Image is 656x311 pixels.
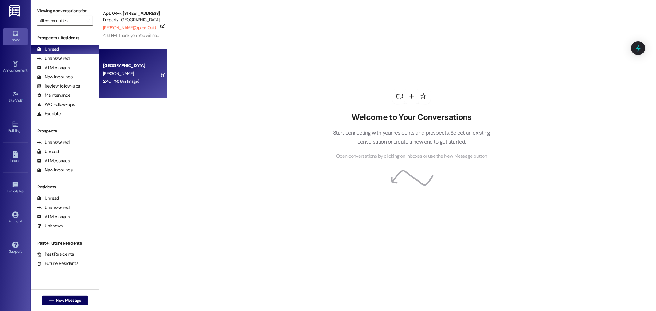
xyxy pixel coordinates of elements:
div: Unread [37,195,59,202]
div: New Inbounds [37,74,73,80]
span: [PERSON_NAME] (Opted Out) [103,25,156,30]
label: Viewing conversations for [37,6,93,16]
i:  [86,18,89,23]
div: All Messages [37,158,70,164]
div: Past Residents [37,251,74,258]
p: Start connecting with your residents and prospects. Select an existing conversation or create a n... [324,128,499,146]
div: 4:16 PM: Thank you. You will no longer receive texts from this thread. Please reply with 'UNSTOP'... [103,33,393,38]
div: Unread [37,148,59,155]
div: Past + Future Residents [31,240,99,246]
i:  [49,298,53,303]
span: • [22,97,23,102]
span: • [24,188,25,192]
div: Unknown [37,223,63,229]
div: Escalate [37,111,61,117]
span: New Message [56,297,81,304]
div: Future Residents [37,260,78,267]
div: Maintenance [37,92,71,99]
div: [GEOGRAPHIC_DATA] [103,62,160,69]
div: All Messages [37,214,70,220]
div: Review follow-ups [37,83,80,89]
div: Unanswered [37,55,70,62]
div: All Messages [37,65,70,71]
h2: Welcome to Your Conversations [324,112,499,122]
a: Buildings [3,119,28,136]
div: Apt. 04~F, [STREET_ADDRESS] [103,10,160,17]
img: ResiDesk Logo [9,5,22,17]
a: Leads [3,149,28,166]
div: Unanswered [37,139,70,146]
div: Unanswered [37,204,70,211]
button: New Message [42,296,88,305]
a: Account [3,210,28,226]
div: Unread [37,46,59,53]
div: 2:40 PM: (An Image) [103,78,139,84]
input: All communities [40,16,83,26]
span: • [27,67,28,72]
div: New Inbounds [37,167,73,173]
a: Support [3,240,28,256]
div: Property: [GEOGRAPHIC_DATA] [103,17,160,23]
span: [PERSON_NAME] [103,71,134,76]
div: WO Follow-ups [37,101,75,108]
div: Prospects [31,128,99,134]
a: Inbox [3,28,28,45]
a: Site Visit • [3,89,28,105]
span: Open conversations by clicking on inboxes or use the New Message button [336,152,487,160]
div: Residents [31,184,99,190]
div: Prospects + Residents [31,35,99,41]
a: Templates • [3,179,28,196]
